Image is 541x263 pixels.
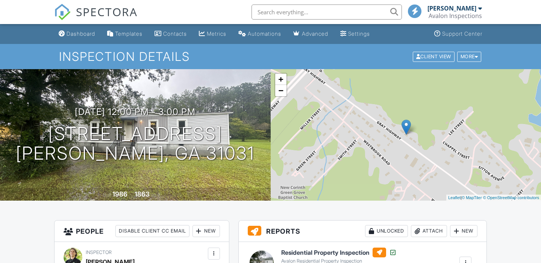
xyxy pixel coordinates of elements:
a: Advanced [290,27,331,41]
input: Search everything... [252,5,402,20]
h1: [STREET_ADDRESS] [PERSON_NAME], GA 31031 [16,124,255,164]
div: | [446,195,541,201]
h3: [DATE] 12:00 pm - 3:00 pm [75,107,195,117]
h6: Residential Property Inspection [281,248,397,257]
div: Client View [413,51,455,62]
span: SPECTORA [76,4,138,20]
div: More [457,51,482,62]
a: Contacts [152,27,190,41]
h1: Inspection Details [59,50,482,63]
div: 1863 [135,190,150,198]
a: Leaflet [448,195,461,200]
a: Support Center [431,27,485,41]
div: 1986 [112,190,127,198]
a: Metrics [196,27,229,41]
div: Contacts [163,30,187,37]
span: sq. ft. [151,192,161,198]
div: Automations [248,30,281,37]
div: New [192,225,220,237]
h3: Reports [239,221,487,242]
span: Inspector [86,249,112,255]
div: Templates [115,30,142,37]
span: Built [103,192,111,198]
div: New [450,225,477,237]
div: Settings [348,30,370,37]
div: [PERSON_NAME] [427,5,476,12]
h3: People [55,221,229,242]
div: Avalon Inspections [429,12,482,20]
a: Dashboard [56,27,98,41]
a: Zoom out [275,85,286,96]
a: Automations (Basic) [235,27,284,41]
div: Disable Client CC Email [115,225,189,237]
a: © MapTiler [462,195,482,200]
div: Attach [411,225,447,237]
a: Client View [412,53,456,59]
div: Dashboard [67,30,95,37]
div: Metrics [207,30,226,37]
a: Zoom in [275,74,286,85]
a: Settings [337,27,373,41]
img: The Best Home Inspection Software - Spectora [54,4,71,20]
a: SPECTORA [54,10,138,26]
div: Advanced [302,30,328,37]
div: Support Center [442,30,482,37]
a: Templates [104,27,145,41]
a: © OpenStreetMap contributors [483,195,539,200]
div: Unlocked [365,225,408,237]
